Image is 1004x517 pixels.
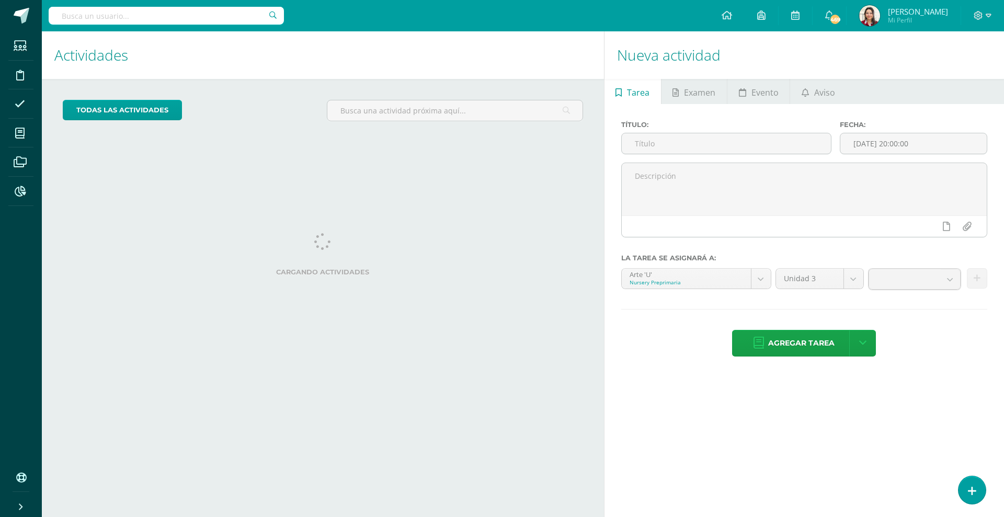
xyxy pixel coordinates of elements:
input: Busca un usuario... [49,7,284,25]
span: 469 [829,14,841,25]
span: Aviso [814,80,835,105]
label: Fecha: [840,121,987,129]
span: [PERSON_NAME] [888,6,948,17]
span: Mi Perfil [888,16,948,25]
input: Busca una actividad próxima aquí... [327,100,582,121]
span: Agregar tarea [768,330,835,356]
input: Título [622,133,831,154]
a: Unidad 3 [776,269,863,289]
label: La tarea se asignará a: [621,254,987,262]
label: Cargando actividades [63,268,583,276]
div: Arte 'U' [630,269,743,279]
a: Examen [661,79,727,104]
a: Aviso [790,79,846,104]
input: Fecha de entrega [840,133,987,154]
h1: Nueva actividad [617,31,991,79]
h1: Actividades [54,31,591,79]
a: Tarea [604,79,661,104]
span: Tarea [627,80,649,105]
div: Nursery Preprimaria [630,279,743,286]
a: Evento [727,79,790,104]
a: Arte 'U'Nursery Preprimaria [622,269,771,289]
span: Unidad 3 [784,269,836,289]
span: Examen [684,80,715,105]
img: 3d76adc30b48004051957964178a098e.png [859,5,880,26]
a: todas las Actividades [63,100,182,120]
label: Título: [621,121,831,129]
span: Evento [751,80,779,105]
